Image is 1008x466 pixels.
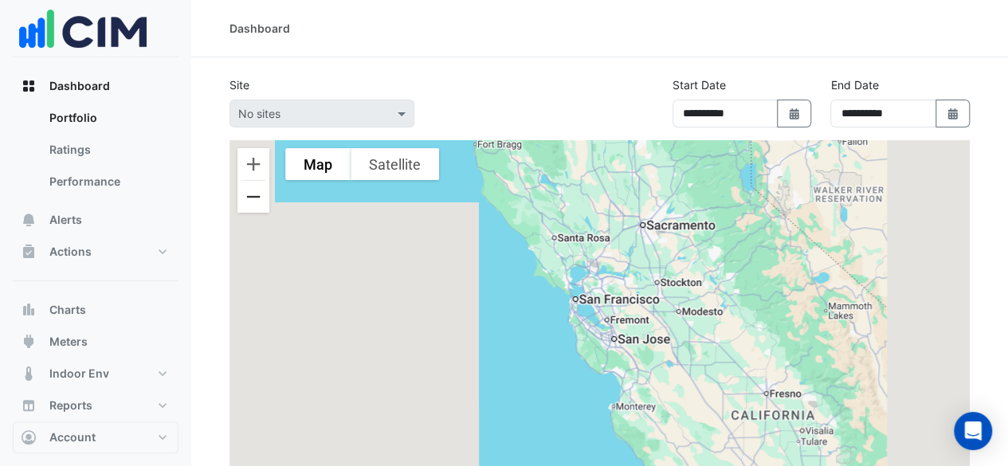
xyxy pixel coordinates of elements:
button: Dashboard [13,70,178,102]
a: Portfolio [37,102,178,134]
button: Actions [13,236,178,268]
button: Charts [13,294,178,326]
label: Site [229,76,249,93]
a: Ratings [37,134,178,166]
button: Indoor Env [13,358,178,390]
app-icon: Indoor Env [21,366,37,382]
app-icon: Actions [21,244,37,260]
app-icon: Dashboard [21,78,37,94]
label: Start Date [673,76,726,93]
app-icon: Alerts [21,212,37,228]
fa-icon: Select Date [787,107,802,120]
button: Meters [13,326,178,358]
span: Charts [49,302,86,318]
label: End Date [830,76,878,93]
button: Alerts [13,204,178,236]
img: Company Logo [19,1,147,57]
button: Zoom in [237,148,269,180]
button: Reports [13,390,178,421]
button: Zoom out [237,181,269,213]
div: Open Intercom Messenger [954,412,992,450]
span: Actions [49,244,92,260]
span: Reports [49,397,92,413]
span: Alerts [49,212,82,228]
button: Account [13,421,178,453]
app-icon: Meters [21,334,37,350]
a: Performance [37,166,178,198]
span: Indoor Env [49,366,109,382]
span: Account [49,429,96,445]
button: Show satellite imagery [351,148,439,180]
span: Dashboard [49,78,110,94]
app-icon: Charts [21,302,37,318]
div: Dashboard [229,20,290,37]
span: Meters [49,334,88,350]
fa-icon: Select Date [946,107,960,120]
button: Show street map [285,148,351,180]
app-icon: Reports [21,397,37,413]
div: Dashboard [13,102,178,204]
